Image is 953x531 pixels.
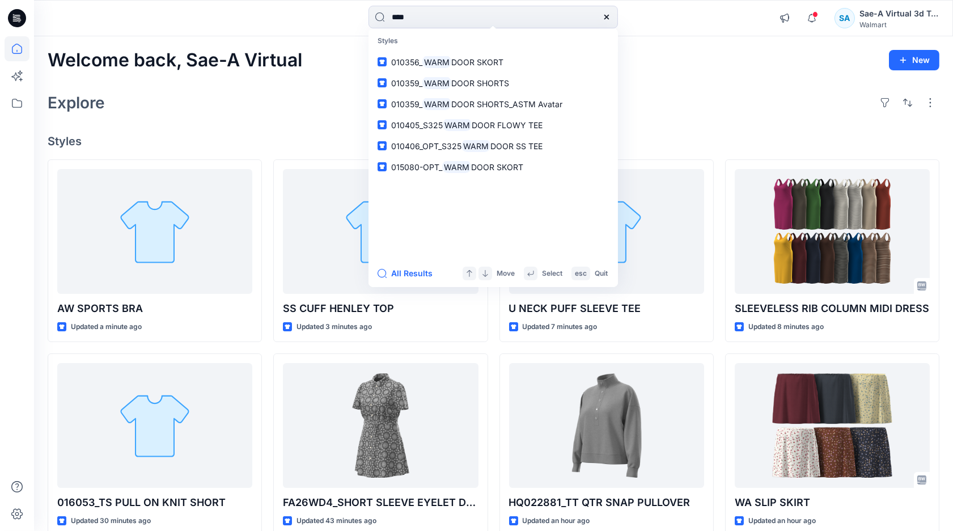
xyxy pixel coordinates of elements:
a: 010405_S325WARMDOOR FLOWY TEE [371,115,616,136]
div: SA [835,8,855,28]
p: Updated 30 minutes ago [71,515,151,527]
a: HQ022881_TT QTR SNAP PULLOVER [509,363,704,488]
p: HQ022881_TT QTR SNAP PULLOVER [509,495,704,511]
span: 010406_OPT_S325 [391,141,461,151]
a: FA26WD4_SHORT SLEEVE EYELET DRESS [283,363,478,488]
a: WA SLIP SKIRT [735,363,930,488]
p: esc [575,268,587,280]
p: Updated 7 minutes ago [523,321,598,333]
p: Updated 43 minutes ago [297,515,376,527]
p: Styles [371,31,616,52]
p: Updated an hour ago [748,515,816,527]
p: FA26WD4_SHORT SLEEVE EYELET DRESS [283,495,478,511]
p: SS CUFF HENLEY TOP [283,301,478,317]
p: AW SPORTS BRA [57,301,252,317]
a: 010359_WARMDOOR SHORTS [371,73,616,94]
span: DOOR SS TEE [490,141,543,151]
p: Updated 8 minutes ago [748,321,824,333]
p: SLEEVELESS RIB COLUMN MIDI DRESS [735,301,930,317]
span: DOOR FLOWY TEE [472,120,543,130]
span: 010359_ [391,99,422,109]
a: 010406_OPT_S325WARMDOOR SS TEE [371,136,616,157]
mark: WARM [461,140,490,153]
a: SLEEVELESS RIB COLUMN MIDI DRESS [735,169,930,294]
mark: WARM [442,161,471,174]
p: 016053_TS PULL ON KNIT SHORT [57,495,252,511]
span: 010356_ [391,57,422,67]
a: 016053_TS PULL ON KNIT SHORT [57,363,252,488]
button: New [889,50,939,70]
mark: WARM [422,56,451,69]
mark: WARM [443,119,472,132]
p: Select [542,268,562,280]
p: Updated an hour ago [523,515,590,527]
a: 010356_WARMDOOR SKORT [371,52,616,73]
p: Updated 3 minutes ago [297,321,372,333]
h4: Styles [48,134,939,148]
span: 010405_S325 [391,120,443,130]
p: Updated a minute ago [71,321,142,333]
a: 015080-OPT_WARMDOOR SKORT [371,157,616,178]
span: 010359_ [391,78,422,88]
p: WA SLIP SKIRT [735,495,930,511]
span: DOOR SHORTS [451,78,509,88]
h2: Explore [48,94,105,112]
div: Walmart [859,20,939,29]
span: DOOR SHORTS_ASTM Avatar [451,99,562,109]
a: 010359_WARMDOOR SHORTS_ASTM Avatar [371,94,616,115]
div: Sae-A Virtual 3d Team [859,7,939,20]
span: DOOR SKORT [451,57,503,67]
p: Quit [595,268,608,280]
p: Move [497,268,515,280]
h2: Welcome back, Sae-A Virtual [48,50,302,71]
mark: WARM [422,77,451,90]
button: All Results [378,267,440,280]
mark: WARM [422,98,451,111]
span: 015080-OPT_ [391,162,442,172]
a: AW SPORTS BRA [57,169,252,294]
p: U NECK PUFF SLEEVE TEE [509,301,704,317]
span: DOOR SKORT [471,162,523,172]
a: SS CUFF HENLEY TOP [283,169,478,294]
